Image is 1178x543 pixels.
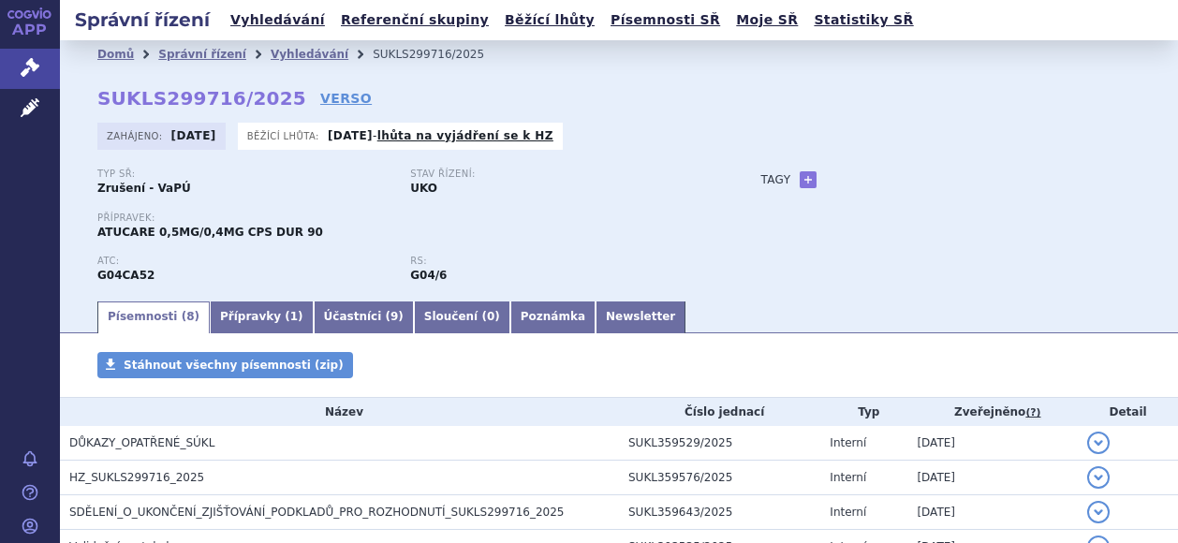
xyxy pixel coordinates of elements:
th: Zveřejněno [907,398,1078,426]
td: [DATE] [907,426,1078,461]
a: Účastníci (9) [314,301,414,333]
span: Běžící lhůta: [247,128,323,143]
span: 1 [290,310,298,323]
span: Zahájeno: [107,128,166,143]
span: DŮKAZY_OPATŘENÉ_SÚKL [69,436,214,449]
a: Poznámka [510,301,596,333]
span: Stáhnout všechny písemnosti (zip) [124,359,344,372]
strong: TAMSULOSIN A DUTASTERID [97,269,155,282]
li: SUKLS299716/2025 [373,40,508,68]
span: HZ_SUKLS299716_2025 [69,471,204,484]
a: Referenční skupiny [335,7,494,33]
a: Písemnosti (8) [97,301,210,333]
a: Moje SŘ [730,7,803,33]
td: SUKL359643/2025 [619,495,820,530]
button: detail [1087,466,1110,489]
td: SUKL359529/2025 [619,426,820,461]
td: [DATE] [907,495,1078,530]
button: detail [1087,432,1110,454]
a: Sloučení (0) [414,301,510,333]
h2: Správní řízení [60,7,225,33]
strong: [DATE] [171,129,216,142]
a: + [800,171,817,188]
a: Vyhledávání [271,48,348,61]
p: Typ SŘ: [97,169,391,180]
a: Domů [97,48,134,61]
strong: Zrušení - VaPÚ [97,182,191,195]
p: RS: [410,256,704,267]
a: Stáhnout všechny písemnosti (zip) [97,352,353,378]
a: lhůta na vyjádření se k HZ [377,129,553,142]
a: Přípravky (1) [210,301,314,333]
strong: SUKLS299716/2025 [97,87,306,110]
td: SUKL359576/2025 [619,461,820,495]
abbr: (?) [1025,406,1040,419]
th: Název [60,398,619,426]
p: Stav řízení: [410,169,704,180]
a: Statistiky SŘ [808,7,919,33]
span: Interní [830,506,866,519]
a: Newsletter [596,301,685,333]
span: 9 [390,310,398,323]
p: ATC: [97,256,391,267]
a: Vyhledávání [225,7,331,33]
span: ATUCARE 0,5MG/0,4MG CPS DUR 90 [97,226,323,239]
p: Přípravek: [97,213,723,224]
p: - [328,128,553,143]
strong: tamsulosin a dutasterid [410,269,447,282]
h3: Tagy [760,169,790,191]
strong: [DATE] [328,129,373,142]
a: VERSO [320,89,372,108]
strong: UKO [410,182,437,195]
span: Interní [830,471,866,484]
span: SDĚLENÍ_O_UKONČENÍ_ZJIŠŤOVÁNÍ_PODKLADŮ_PRO_ROZHODNUTÍ_SUKLS299716_2025 [69,506,564,519]
a: Běžící lhůty [499,7,600,33]
span: 8 [186,310,194,323]
th: Typ [820,398,907,426]
span: Interní [830,436,866,449]
th: Číslo jednací [619,398,820,426]
a: Správní řízení [158,48,246,61]
a: Písemnosti SŘ [605,7,726,33]
td: [DATE] [907,461,1078,495]
span: 0 [487,310,494,323]
th: Detail [1078,398,1178,426]
button: detail [1087,501,1110,523]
